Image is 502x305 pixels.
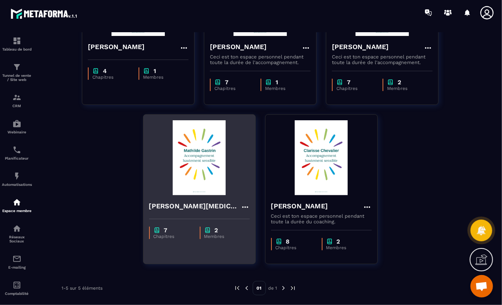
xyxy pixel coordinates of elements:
p: de 1 [268,285,277,291]
p: Chapitres [154,234,192,239]
a: automationsautomationsEspace membre [2,192,32,218]
p: Membres [204,234,242,239]
img: chapter [265,79,272,86]
a: accountantaccountantComptabilité [2,275,32,301]
h4: [PERSON_NAME] [332,42,389,52]
p: CRM [2,104,32,108]
p: Membres [326,245,364,250]
p: Automatisations [2,182,32,187]
h4: [PERSON_NAME] [210,42,267,52]
a: automationsautomationsWebinaire [2,114,32,140]
p: Planificateur [2,156,32,160]
p: 7 [225,79,228,86]
p: 4 [103,67,107,75]
img: email [12,254,21,263]
p: Membres [265,86,303,91]
p: 1 [154,67,156,75]
img: social-network [12,224,21,233]
p: E-mailing [2,265,32,269]
p: Ceci est ton espace personnel pendant toute la durée de l'accompagnement. [332,54,433,65]
img: chapter [387,79,394,86]
img: chapter [276,238,282,245]
a: formationformationCRM [2,87,32,114]
p: 2 [215,227,218,234]
img: chapter [336,79,343,86]
img: prev [243,285,250,292]
img: automations [12,119,21,128]
img: logo [11,7,78,20]
a: formationformationTableau de bord [2,31,32,57]
a: formation-background[PERSON_NAME]Ceci est ton espace personnel pendant toute la durée du coaching... [265,114,387,274]
img: chapter [143,67,150,75]
p: Comptabilité [2,292,32,296]
img: automations [12,172,21,181]
p: 2 [398,79,401,86]
p: Tunnel de vente / Site web [2,73,32,82]
a: automationsautomationsAutomatisations [2,166,32,192]
p: Ceci est ton espace personnel pendant toute la durée du coaching. [271,213,372,224]
p: Webinaire [2,130,32,134]
p: Réseaux Sociaux [2,235,32,243]
p: Ceci est ton espace personnel pendant toute la durée de l'accompagnement. [210,54,311,65]
a: formationformationTunnel de vente / Site web [2,57,32,87]
img: formation [12,93,21,102]
img: chapter [92,67,99,75]
p: 7 [164,227,167,234]
img: next [280,285,287,292]
a: schedulerschedulerPlanificateur [2,140,32,166]
img: automations [12,198,21,207]
img: formation [12,63,21,72]
p: 01 [253,281,266,295]
img: formation-background [149,120,250,195]
h4: [PERSON_NAME][MEDICAL_DATA] [149,201,241,211]
p: 1 [276,79,278,86]
a: formation-background[PERSON_NAME][MEDICAL_DATA]chapter7Chapitreschapter2Membres [143,114,265,274]
img: next [289,285,296,292]
p: Tableau de bord [2,47,32,51]
img: chapter [326,238,333,245]
a: Ouvrir le chat [470,275,493,298]
p: Espace membre [2,209,32,213]
img: prev [234,285,241,292]
a: social-networksocial-networkRéseaux Sociaux [2,218,32,249]
h4: [PERSON_NAME] [88,42,145,52]
p: 2 [337,238,340,245]
img: accountant [12,281,21,290]
p: Membres [143,75,181,80]
p: Chapitres [214,86,253,91]
p: Chapitres [92,75,131,80]
a: emailemailE-mailing [2,249,32,275]
img: formation [12,36,21,45]
p: 1-5 sur 5 éléments [62,286,103,291]
p: Chapitres [336,86,375,91]
img: formation-background [271,120,372,195]
p: 7 [347,79,350,86]
h4: [PERSON_NAME] [271,201,328,211]
img: scheduler [12,145,21,154]
img: chapter [214,79,221,86]
p: 8 [286,238,290,245]
img: chapter [154,227,160,234]
p: Chapitres [276,245,314,250]
p: Membres [387,86,425,91]
img: chapter [204,227,211,234]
